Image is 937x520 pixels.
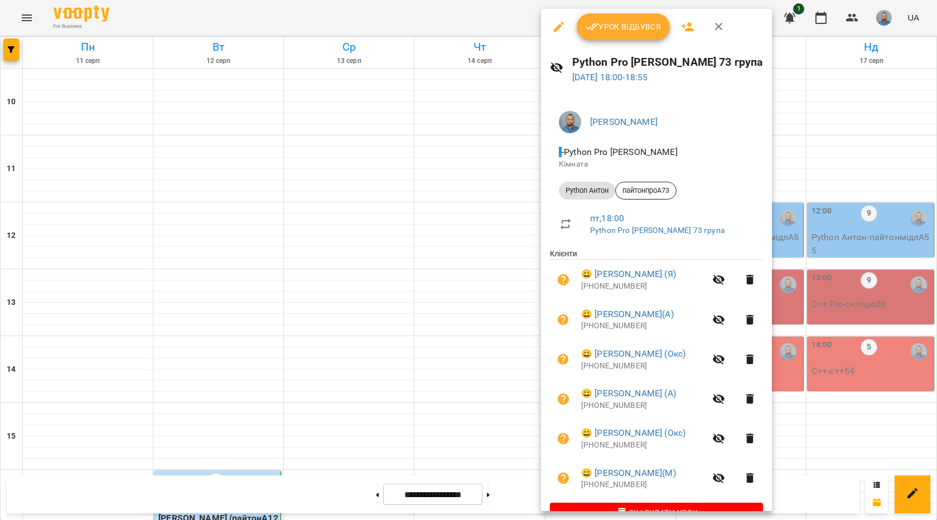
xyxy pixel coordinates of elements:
[581,268,676,281] a: 😀 [PERSON_NAME] (Я)
[550,425,577,452] button: Візит ще не сплачено. Додати оплату?
[581,308,674,321] a: 😀 [PERSON_NAME](А)
[581,387,676,400] a: 😀 [PERSON_NAME] (А)
[577,13,670,40] button: Урок відбувся
[559,111,581,133] img: 2a5fecbf94ce3b4251e242cbcf70f9d8.jpg
[559,159,754,170] p: Кімната
[586,20,661,33] span: Урок відбувся
[581,347,685,361] a: 😀 [PERSON_NAME] (Окс)
[581,400,706,411] p: [PHONE_NUMBER]
[616,186,676,196] span: пайтонпроА73
[581,466,676,480] a: 😀 [PERSON_NAME](М)
[550,266,577,293] button: Візит ще не сплачено. Додати оплату?
[559,186,615,196] span: Python Антон
[581,440,706,451] p: [PHONE_NUMBER]
[581,426,685,440] a: 😀 [PERSON_NAME] (Окс)
[550,346,577,373] button: Візит ще не сплачено. Додати оплату?
[590,116,658,127] a: [PERSON_NAME]
[581,479,706,490] p: [PHONE_NUMBER]
[581,320,706,332] p: [PHONE_NUMBER]
[581,281,706,292] p: [PHONE_NUMBER]
[590,226,725,235] a: Python Pro [PERSON_NAME] 73 група
[550,465,577,492] button: Візит ще не сплачено. Додати оплату?
[550,386,577,412] button: Візит ще не сплачено. Додати оплату?
[559,147,680,157] span: - Python Pro [PERSON_NAME]
[615,182,677,200] div: пайтонпроА73
[581,361,706,372] p: [PHONE_NUMBER]
[550,248,763,502] ul: Клієнти
[559,506,754,519] span: Скасувати Урок
[590,213,624,223] a: пт , 18:00
[550,307,577,333] button: Візит ще не сплачено. Додати оплату?
[572,72,648,82] a: [DATE] 18:00-18:55
[572,54,764,71] h6: Python Pro [PERSON_NAME] 73 група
